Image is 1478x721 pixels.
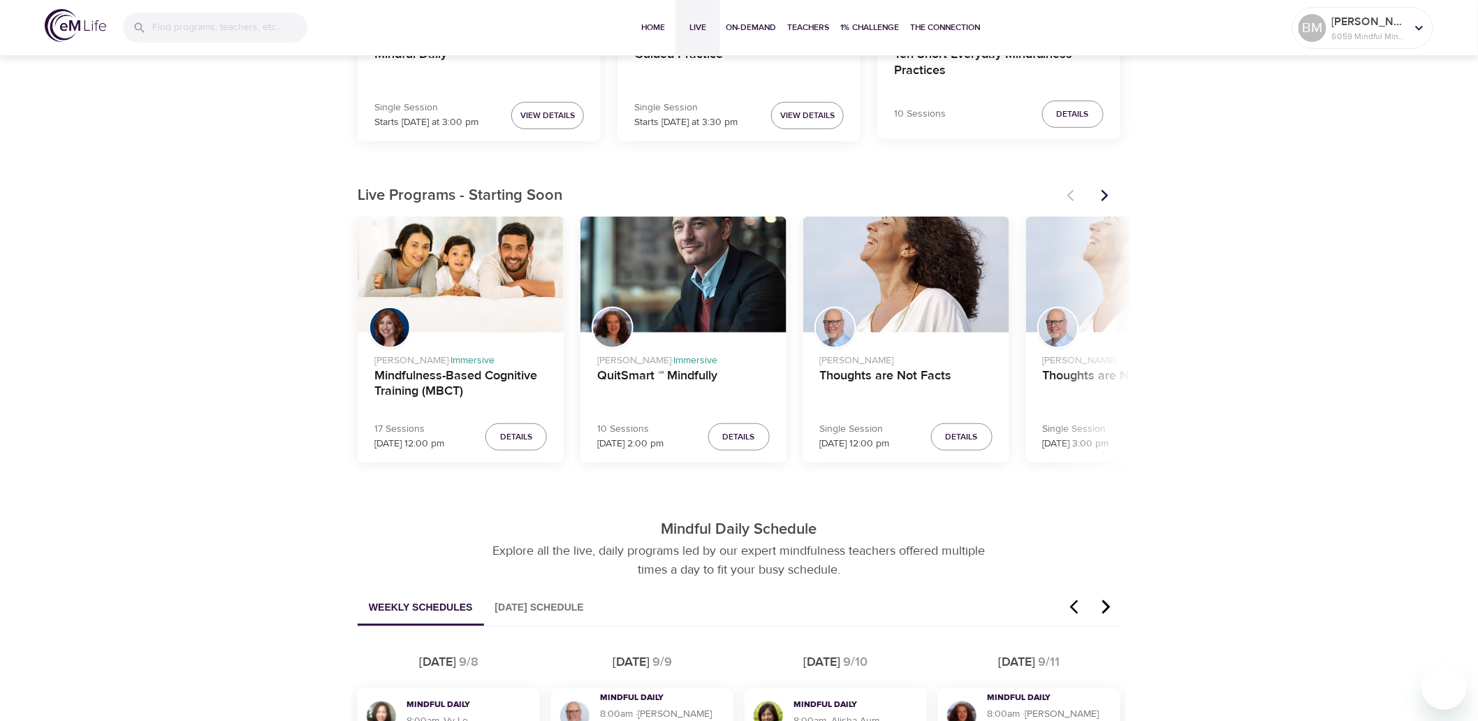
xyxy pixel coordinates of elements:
[820,437,890,451] p: [DATE] 12:00 pm
[820,368,993,402] h4: Thoughts are Not Facts
[597,437,664,451] p: [DATE] 2:00 pm
[374,422,444,437] p: 17 Sessions
[374,368,547,402] h4: Mindfulness-Based Cognitive Training (MBCT)
[793,699,902,711] h3: Mindful Daily
[636,20,670,35] span: Home
[726,20,776,35] span: On-Demand
[681,20,715,35] span: Live
[1043,368,1215,402] h4: Thoughts are Not Facts
[1042,101,1104,128] button: Details
[500,430,532,444] span: Details
[844,653,868,671] div: 9/10
[894,107,946,122] p: 10 Sessions
[894,47,1104,80] h4: Ten Short Everyday Mindfulness Practices
[484,590,595,626] button: [DATE] Schedule
[1043,348,1215,368] p: [PERSON_NAME]
[597,422,664,437] p: 10 Sessions
[673,354,717,367] span: Immersive
[1332,13,1406,30] p: [PERSON_NAME] AKA BMitch
[485,423,547,451] button: Details
[1298,14,1326,42] div: BM
[459,653,478,671] div: 9/8
[708,423,770,451] button: Details
[1057,107,1089,122] span: Details
[1332,30,1406,43] p: 6059 Mindful Minutes
[346,518,1132,541] p: Mindful Daily Schedule
[803,217,1009,333] button: Thoughts are Not Facts
[374,437,444,451] p: [DATE] 12:00 pm
[597,368,770,402] h4: QuitSmart ™ Mindfully
[1043,422,1109,437] p: Single Session
[840,20,899,35] span: 1% Challenge
[511,102,584,129] button: View Details
[520,108,575,123] span: View Details
[780,108,835,123] span: View Details
[1039,653,1060,671] div: 9/11
[374,348,547,368] p: [PERSON_NAME] ·
[771,102,844,129] button: View Details
[358,217,564,333] button: Mindfulness-Based Cognitive Training (MBCT)
[946,430,978,444] span: Details
[634,47,844,80] h4: Guided Practice
[931,423,993,451] button: Details
[152,13,307,43] input: Find programs, teachers, etc...
[634,115,738,130] p: Starts [DATE] at 3:30 pm
[1422,665,1467,710] iframe: Button to launch messaging window
[652,653,672,671] div: 9/9
[613,653,650,671] div: [DATE]
[820,348,993,368] p: [PERSON_NAME]
[723,430,755,444] span: Details
[634,101,738,115] p: Single Session
[374,101,478,115] p: Single Session
[987,692,1095,704] h3: Mindful Daily
[600,692,708,704] h3: Mindful Daily
[477,541,1001,579] p: Explore all the live, daily programs led by our expert mindfulness teachers offered multiple time...
[1026,217,1232,333] button: Thoughts are Not Facts
[597,348,770,368] p: [PERSON_NAME] ·
[1090,180,1120,211] button: Next items
[820,422,890,437] p: Single Session
[1043,437,1109,451] p: [DATE] 3:00 pm
[419,653,456,671] div: [DATE]
[45,9,106,42] img: logo
[580,217,786,333] button: QuitSmart ™ Mindfully
[374,47,584,80] h4: Mindful Daily
[999,653,1036,671] div: [DATE]
[358,184,1059,207] p: Live Programs - Starting Soon
[407,699,515,711] h3: Mindful Daily
[374,115,478,130] p: Starts [DATE] at 3:00 pm
[787,20,829,35] span: Teachers
[451,354,495,367] span: Immersive
[804,653,841,671] div: [DATE]
[910,20,980,35] span: The Connection
[358,590,484,626] button: Weekly Schedules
